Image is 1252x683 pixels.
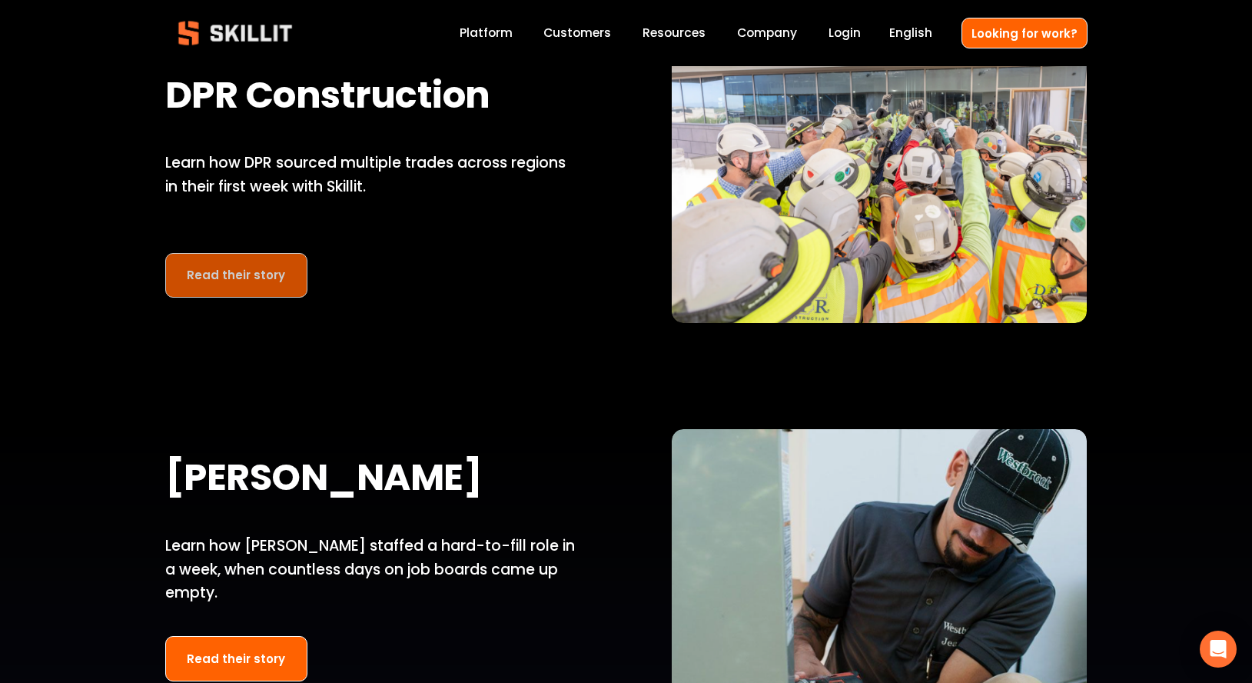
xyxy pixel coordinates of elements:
p: Learn how DPR sourced multiple trades across regions in their first week with Skillit. [165,152,581,198]
div: Open Intercom Messenger [1200,631,1237,668]
a: Login [829,23,861,44]
span: Resources [643,24,706,42]
strong: [PERSON_NAME] [165,449,483,512]
img: Skillit [165,10,305,56]
a: Customers [543,23,611,44]
a: Read their story [165,253,308,298]
a: Read their story [165,636,308,681]
p: Learn how [PERSON_NAME] staffed a hard-to-fill role in a week, when countless days on job boards ... [165,535,581,605]
a: folder dropdown [643,23,706,44]
a: Platform [460,23,513,44]
a: Looking for work? [961,18,1088,48]
a: Company [737,23,797,44]
div: language picker [889,23,932,44]
span: English [889,24,932,42]
strong: DPR Construction [165,67,490,130]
